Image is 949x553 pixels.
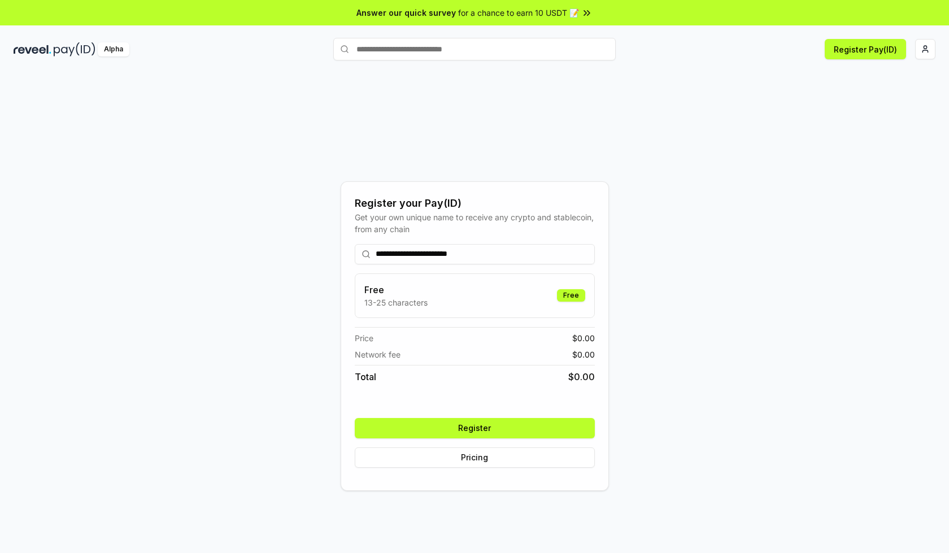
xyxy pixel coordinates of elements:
span: Price [355,332,373,344]
button: Register [355,418,595,438]
button: Register Pay(ID) [825,39,906,59]
p: 13-25 characters [364,297,428,308]
h3: Free [364,283,428,297]
span: $ 0.00 [568,370,595,384]
button: Pricing [355,447,595,468]
span: for a chance to earn 10 USDT 📝 [458,7,579,19]
img: reveel_dark [14,42,51,56]
span: Total [355,370,376,384]
span: $ 0.00 [572,332,595,344]
span: $ 0.00 [572,349,595,360]
div: Alpha [98,42,129,56]
div: Free [557,289,585,302]
span: Network fee [355,349,401,360]
div: Register your Pay(ID) [355,195,595,211]
img: pay_id [54,42,95,56]
span: Answer our quick survey [356,7,456,19]
div: Get your own unique name to receive any crypto and stablecoin, from any chain [355,211,595,235]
